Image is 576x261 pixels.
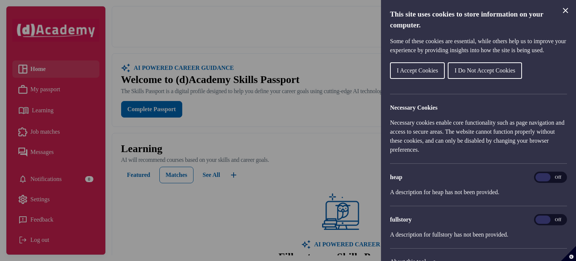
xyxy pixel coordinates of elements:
span: I Accept Cookies [397,67,438,74]
span: On [535,216,550,224]
span: On [535,173,550,181]
button: Set cookie preferences [561,246,576,261]
p: Necessary cookies enable core functionality such as page navigation and access to secure areas. T... [390,118,567,154]
span: I Do Not Accept Cookies [454,67,515,74]
button: Close Cookie Control [561,6,570,15]
h3: fullstory [390,215,567,224]
h1: This site uses cookies to store information on your computer. [390,9,567,31]
span: Off [550,173,565,181]
p: A description for fullstory has not been provided. [390,230,567,239]
span: Off [550,216,565,224]
p: Some of these cookies are essential, while others help us to improve your experience by providing... [390,37,567,55]
h2: Necessary Cookies [390,103,567,112]
button: I Accept Cookies [390,62,445,79]
h3: heap [390,173,567,182]
button: I Do Not Accept Cookies [448,62,522,79]
p: A description for heap has not been provided. [390,188,567,197]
